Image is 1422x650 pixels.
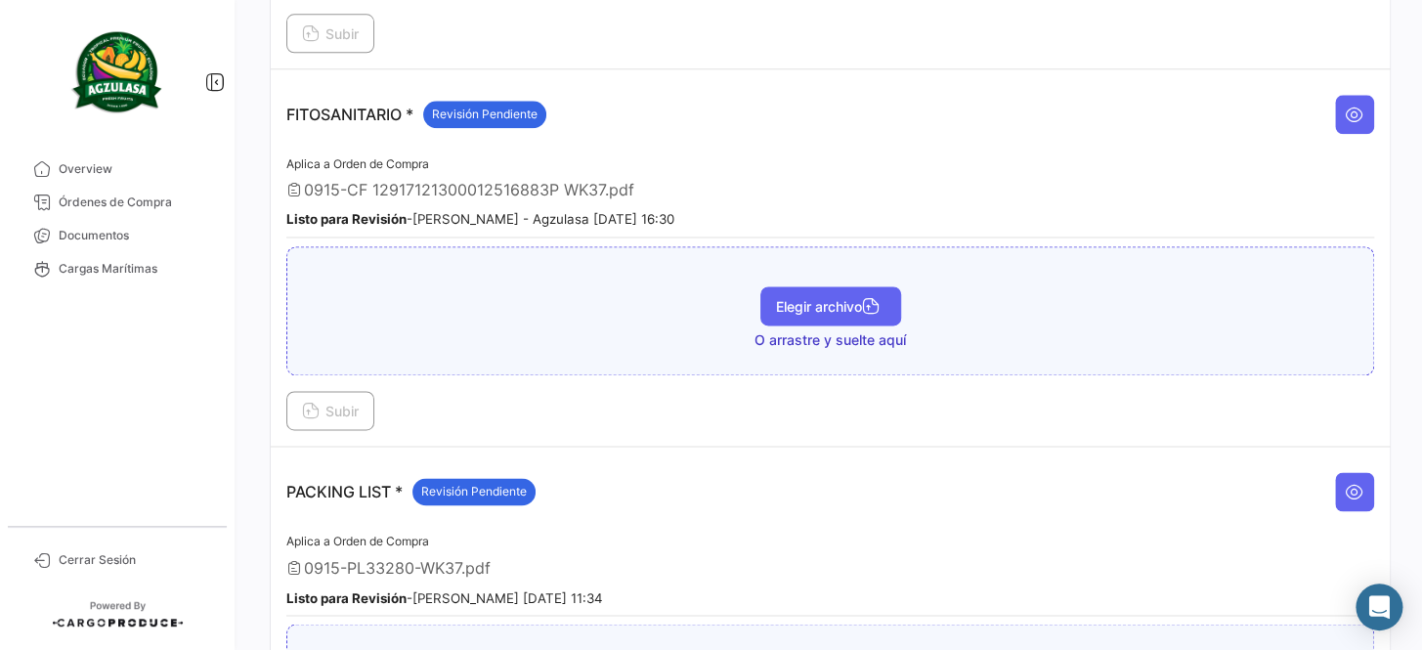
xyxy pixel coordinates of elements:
[304,558,491,578] span: 0915-PL33280-WK37.pdf
[776,298,885,315] span: Elegir archivo
[59,551,211,569] span: Cerrar Sesión
[16,252,219,285] a: Cargas Marítimas
[59,160,211,178] span: Overview
[1356,584,1402,630] div: Abrir Intercom Messenger
[68,23,166,121] img: agzulasa-logo.png
[286,156,429,171] span: Aplica a Orden de Compra
[16,219,219,252] a: Documentos
[286,14,374,53] button: Subir
[59,194,211,211] span: Órdenes de Compra
[286,211,674,227] small: - [PERSON_NAME] - Agzulasa [DATE] 16:30
[286,211,407,227] b: Listo para Revisión
[421,483,527,500] span: Revisión Pendiente
[760,286,901,325] button: Elegir archivo
[286,391,374,430] button: Subir
[16,152,219,186] a: Overview
[59,260,211,278] span: Cargas Marítimas
[302,403,359,419] span: Subir
[432,106,538,123] span: Revisión Pendiente
[286,478,536,505] p: PACKING LIST *
[59,227,211,244] span: Documentos
[304,180,634,199] span: 0915-CF 12917121300012516883P WK37.pdf
[286,589,603,605] small: - [PERSON_NAME] [DATE] 11:34
[302,25,359,42] span: Subir
[286,589,407,605] b: Listo para Revisión
[286,534,429,548] span: Aplica a Orden de Compra
[286,101,546,128] p: FITOSANITARIO *
[754,330,906,350] span: O arrastre y suelte aquí
[16,186,219,219] a: Órdenes de Compra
